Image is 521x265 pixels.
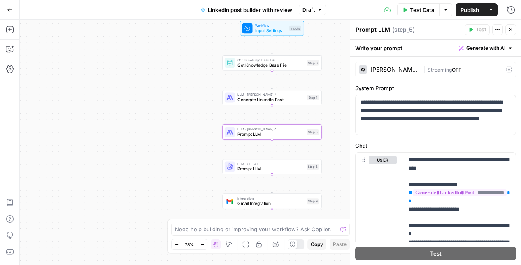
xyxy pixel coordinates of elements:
span: Draft [302,6,315,14]
button: Copy [307,239,326,250]
span: Generate with AI [466,44,505,52]
span: ( step_5 ) [392,26,415,34]
img: gmail%20(1).png [226,198,233,205]
button: Paste [330,239,350,250]
div: LLM · [PERSON_NAME] 4Generate LinkedIn PostStep 1 [222,90,321,105]
button: Draft [299,5,326,15]
div: Get Knowledge Base FileGet Knowledge Base FileStep 8 [222,55,321,70]
div: Step 9 [307,198,319,204]
span: Prompt LLM [237,131,304,138]
button: Linkedin post builder with review [195,3,297,16]
span: Get Knowledge Base File [237,58,304,63]
span: Gmail Integration [237,200,304,207]
label: System Prompt [355,84,516,92]
span: Test [476,26,486,33]
div: Step 8 [307,60,319,66]
span: LLM · GPT-4.1 [237,161,304,166]
span: Copy [311,241,323,248]
button: Publish [456,3,484,16]
span: Prompt LLM [237,166,304,172]
span: Input Settings [255,27,287,34]
span: Publish [461,6,479,14]
span: Workflow [255,23,287,28]
span: Integration [237,196,304,201]
div: LLM · GPT-4.1Prompt LLMStep 6Test [222,159,321,174]
div: Step 5 [307,129,319,135]
g: Edge from step_9 to end [271,209,273,228]
span: Generate LinkedIn Post [237,97,305,103]
button: Test [355,247,516,260]
div: IntegrationGmail IntegrationStep 9 [222,193,321,209]
span: Test [308,152,316,158]
g: Edge from step_1 to step_5 [271,105,273,124]
button: Generate with AI [456,43,516,53]
button: Test Data [397,3,439,16]
span: OFF [452,67,461,73]
div: Inputs [289,26,301,31]
button: Test [465,24,490,35]
textarea: Prompt LLM [356,26,390,34]
div: [PERSON_NAME] 4 [370,67,420,72]
button: user [369,156,397,164]
span: LLM · [PERSON_NAME] 4 [237,127,304,132]
div: Write your prompt [350,40,521,56]
g: Edge from step_6 to step_9 [271,174,273,193]
span: LLM · [PERSON_NAME] 4 [237,92,305,97]
label: Chat [355,142,516,150]
span: Test [430,249,442,258]
span: Get Knowledge Base File [237,62,304,69]
button: Test [299,151,319,159]
span: Test Data [410,6,434,14]
div: Step 1 [307,95,319,100]
span: Paste [333,241,347,248]
span: | [423,65,428,73]
div: WorkflowInput SettingsInputs [222,21,321,36]
div: LLM · [PERSON_NAME] 4Prompt LLMStep 5 [222,124,321,139]
span: 78% [185,241,194,248]
span: Streaming [428,67,452,73]
div: Step 6 [307,164,319,170]
g: Edge from start to step_8 [271,36,273,54]
g: Edge from step_8 to step_1 [271,71,273,89]
span: Linkedin post builder with review [208,6,292,14]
